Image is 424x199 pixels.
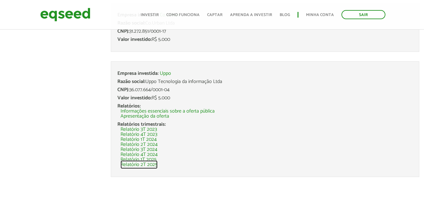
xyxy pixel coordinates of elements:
[121,137,157,142] a: Relatório 1T 2024
[117,77,145,86] span: Razão social:
[121,114,169,119] a: Apresentação da oferta
[117,27,129,36] span: CNPJ:
[117,87,413,92] div: 36.077.664/0001-04
[121,127,157,132] a: Relatório 3T 2023
[117,120,166,129] span: Relatórios trimestrais:
[117,37,413,42] div: R$ 5.000
[117,69,158,78] span: Empresa investida:
[121,142,158,147] a: Relatório 2T 2024
[280,13,290,17] a: Blog
[117,102,141,110] span: Relatórios:
[121,132,157,137] a: Relatório 4T 2023
[117,96,413,101] div: R$ 5.000
[341,10,385,19] a: Sair
[117,35,152,44] span: Valor investido:
[166,13,200,17] a: Como funciona
[121,157,157,162] a: Relatório 1T 2025
[141,13,159,17] a: Investir
[121,162,158,167] a: Relatório 2T 2025
[40,6,90,23] img: EqSeed
[117,29,413,34] div: 31.272.851/0001-17
[117,79,413,84] div: Uppo Tecnologia da informação Ltda
[121,109,215,114] a: Informações essenciais sobre a oferta pública
[117,86,129,94] span: CNPJ:
[121,147,157,152] a: Relatório 3T 2024
[230,13,272,17] a: Aprenda a investir
[160,71,171,76] a: Uppo
[117,94,152,102] span: Valor investido:
[207,13,223,17] a: Captar
[121,152,158,157] a: Relatório 4T 2024
[306,13,334,17] a: Minha conta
